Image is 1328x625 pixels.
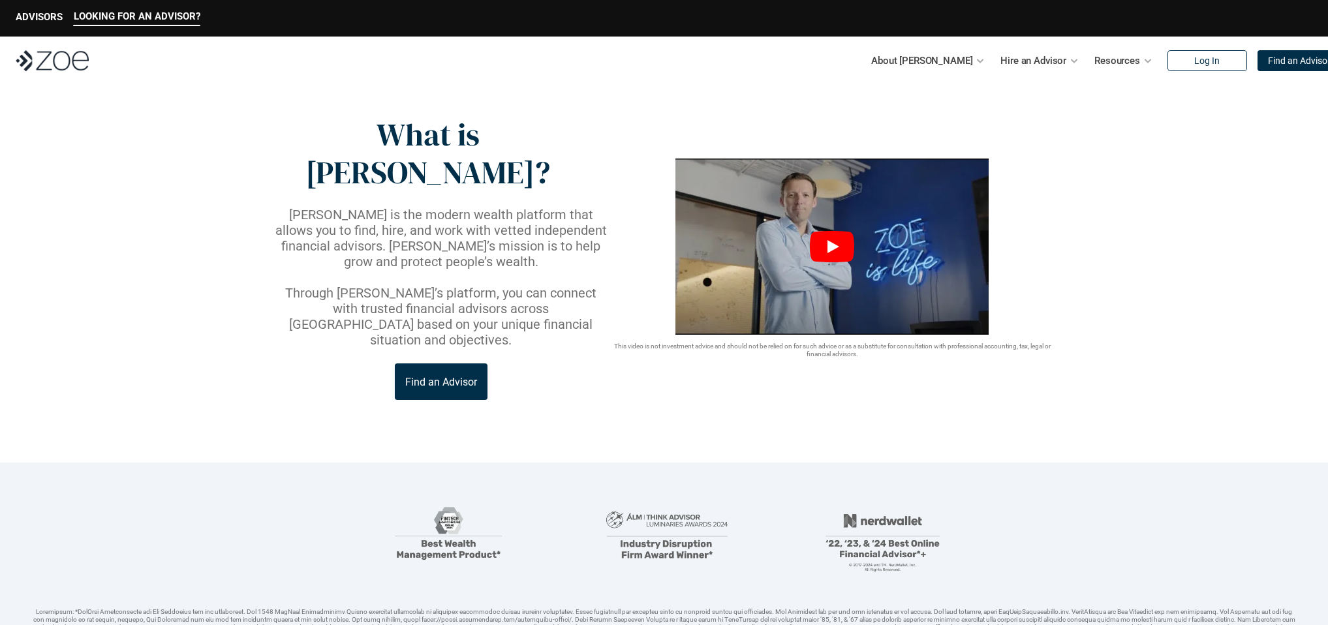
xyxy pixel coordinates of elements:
p: ADVISORS [16,11,63,23]
a: Log In [1167,50,1247,71]
p: Through [PERSON_NAME]’s platform, you can connect with trusted financial advisors across [GEOGRAP... [273,285,610,348]
img: sddefault.webp [675,159,989,335]
p: What is [PERSON_NAME]? [273,116,583,191]
p: Log In [1194,55,1220,67]
p: LOOKING FOR AN ADVISOR? [74,10,200,22]
p: Resources [1094,51,1140,70]
p: Find an Advisor [405,376,477,388]
p: This video is not investment advice and should not be relied on for such advice or as a substitut... [610,343,1056,358]
p: Hire an Advisor [1000,51,1066,70]
button: Play [810,231,854,262]
p: About [PERSON_NAME] [871,51,972,70]
a: Find an Advisor [395,363,487,400]
p: [PERSON_NAME] is the modern wealth platform that allows you to find, hire, and work with vetted i... [273,207,610,269]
